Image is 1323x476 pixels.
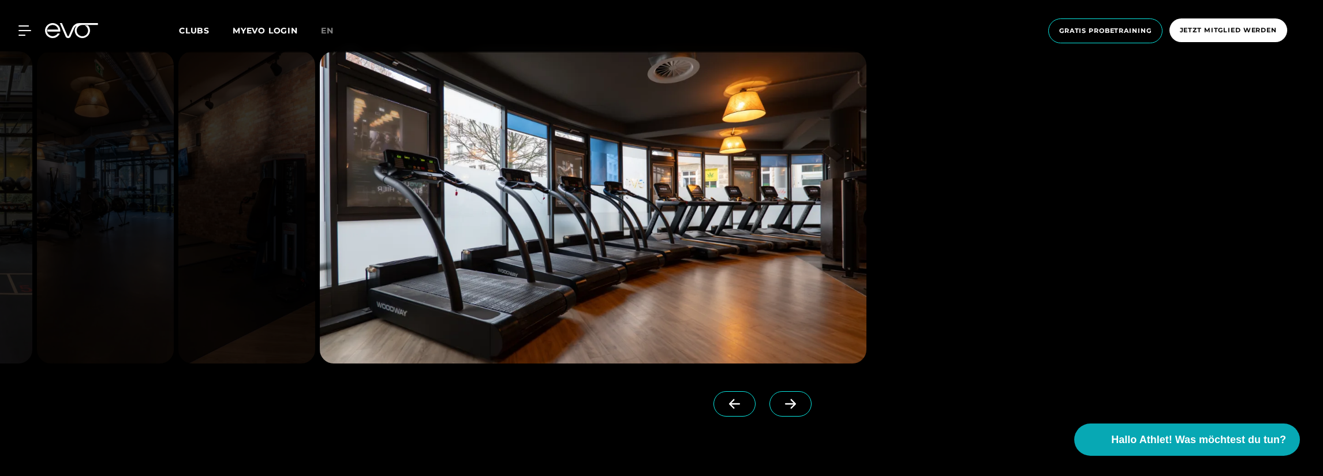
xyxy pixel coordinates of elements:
[37,51,174,363] img: evofitness
[1059,26,1152,36] span: Gratis Probetraining
[321,25,334,36] span: en
[321,24,347,38] a: en
[320,51,866,363] img: evofitness
[178,51,315,363] img: evofitness
[1074,423,1300,456] button: Hallo Athlet! Was möchtest du tun?
[1045,18,1166,43] a: Gratis Probetraining
[1166,18,1291,43] a: Jetzt Mitglied werden
[1180,25,1277,35] span: Jetzt Mitglied werden
[233,25,298,36] a: MYEVO LOGIN
[179,25,233,36] a: Clubs
[179,25,210,36] span: Clubs
[1111,432,1286,448] span: Hallo Athlet! Was möchtest du tun?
